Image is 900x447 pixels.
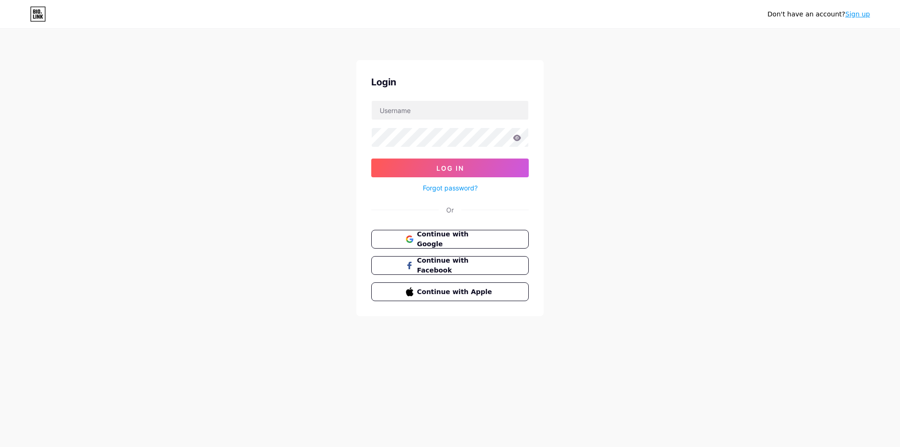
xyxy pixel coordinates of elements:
[767,9,870,19] div: Don't have an account?
[417,256,495,275] span: Continue with Facebook
[423,183,478,193] a: Forgot password?
[436,164,464,172] span: Log In
[845,10,870,18] a: Sign up
[372,101,528,120] input: Username
[371,75,529,89] div: Login
[371,159,529,177] button: Log In
[371,282,529,301] button: Continue with Apple
[371,230,529,249] button: Continue with Google
[446,205,454,215] div: Or
[417,229,495,249] span: Continue with Google
[417,287,495,297] span: Continue with Apple
[371,256,529,275] button: Continue with Facebook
